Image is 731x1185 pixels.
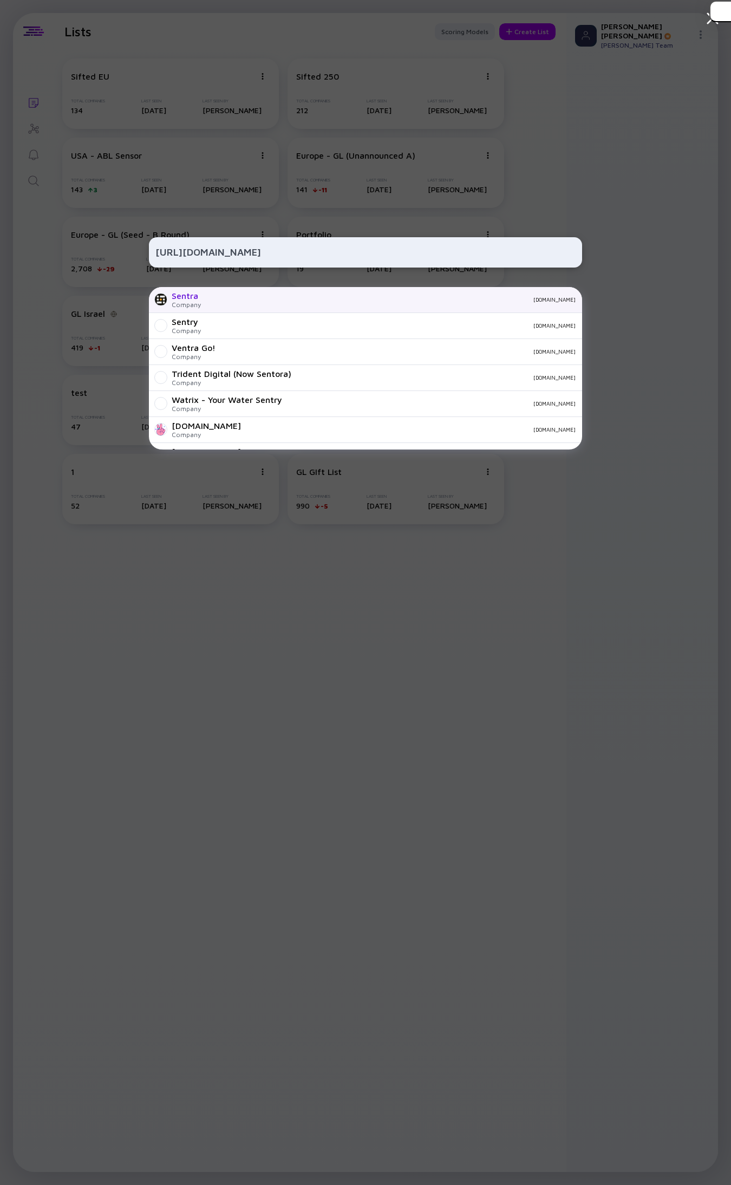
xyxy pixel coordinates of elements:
[172,369,291,379] div: Trident Digital (Now Sentora)
[172,291,201,301] div: Sentra
[250,426,576,433] div: [DOMAIN_NAME]
[224,348,576,355] div: [DOMAIN_NAME]
[210,296,576,303] div: [DOMAIN_NAME]
[172,447,241,457] div: [DOMAIN_NAME]
[300,374,576,381] div: [DOMAIN_NAME]
[172,405,282,413] div: Company
[172,327,201,335] div: Company
[155,243,576,262] input: Search Company or Investor...
[210,322,576,329] div: [DOMAIN_NAME]
[172,421,241,431] div: [DOMAIN_NAME]
[172,379,291,387] div: Company
[172,353,216,361] div: Company
[172,301,201,309] div: Company
[291,400,576,407] div: [DOMAIN_NAME]
[172,395,282,405] div: Watrix - Your Water Sentry
[172,431,241,439] div: Company
[172,343,216,353] div: Ventra Go!
[172,317,201,327] div: Sentry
